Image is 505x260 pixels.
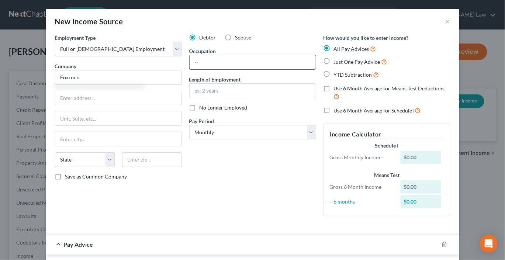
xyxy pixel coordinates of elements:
[55,111,181,125] input: Unit, Suite, etc...
[334,72,372,78] span: YTD Subtraction
[55,132,181,146] input: Enter city...
[324,34,409,42] label: How would you like to enter income?
[64,241,93,248] span: Pay Advice
[330,142,444,149] div: Schedule I
[55,63,77,69] span: Company
[200,104,248,111] span: No Longer Employed
[190,84,316,98] input: ex: 2 years
[55,35,96,41] span: Employment Type
[334,46,369,52] span: All Pay Advices
[55,70,182,85] input: Search company by name...
[55,91,181,105] input: Enter address...
[334,107,415,114] span: Use 6 Month Average for Schedule I
[334,85,445,91] span: Use 6 Month Average for Means Test Deductions
[122,152,182,167] input: Enter zip...
[401,180,441,194] div: $0.00
[190,55,316,69] input: --
[189,76,241,83] label: Length of Employment
[326,183,397,191] div: Gross 6 Month Income
[55,16,123,27] div: New Income Source
[401,151,441,164] div: $0.00
[480,235,498,253] div: Open Intercom Messenger
[330,171,444,179] div: Means Test
[445,17,450,26] button: ×
[189,47,216,55] label: Occupation
[401,195,441,208] div: $0.00
[189,118,214,124] span: Pay Period
[235,34,252,41] span: Spouse
[65,173,127,180] span: Save as Common Company
[330,130,444,139] h5: Income Calculator
[326,154,397,161] div: Gross Monthly Income
[334,59,380,65] span: Just One Pay Advice
[326,198,397,205] div: ÷ 6 months
[200,34,216,41] span: Debtor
